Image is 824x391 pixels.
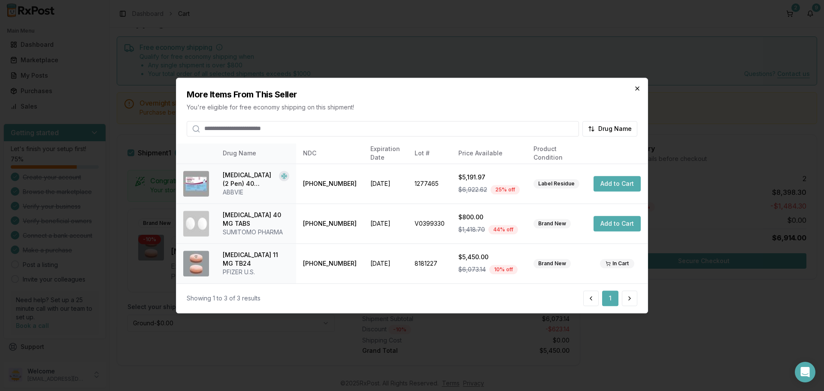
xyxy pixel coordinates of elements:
div: Showing 1 to 3 of 3 results [187,294,261,303]
div: [MEDICAL_DATA] 40 MG TABS [223,211,289,228]
th: Drug Name [216,143,296,164]
span: $6,922.62 [458,185,487,194]
div: Brand New [533,259,571,268]
td: 8181227 [408,244,451,284]
th: Expiration Date [364,143,408,164]
div: 25 % off [491,185,520,194]
div: Label Residue [533,179,579,188]
h2: More Items From This Seller [187,88,637,100]
td: [DATE] [364,244,408,284]
div: PFIZER U.S. [223,268,289,276]
td: [PHONE_NUMBER] [296,204,364,244]
div: SUMITOMO PHARMA [223,228,289,236]
img: Xeljanz XR 11 MG TB24 [183,251,209,276]
td: [PHONE_NUMBER] [296,244,364,284]
p: You're eligible for free economy shipping on this shipment! [187,103,637,112]
div: 10 % off [489,265,518,274]
div: ABBVIE [223,188,289,197]
span: $6,073.14 [458,265,486,274]
span: $1,418.70 [458,225,485,234]
div: $5,191.97 [458,173,520,182]
div: In Cart [600,259,634,268]
button: Drug Name [582,121,637,136]
td: [PHONE_NUMBER] [296,164,364,204]
th: Price Available [451,143,527,164]
img: Humira (2 Pen) 40 MG/0.4ML AJKT [183,171,209,197]
button: Add to Cart [594,216,641,231]
div: Brand New [533,219,571,228]
div: $5,450.00 [458,253,520,261]
div: 44 % off [488,225,518,234]
th: Product Condition [527,143,587,164]
td: V0399330 [408,204,451,244]
div: $800.00 [458,213,520,221]
th: NDC [296,143,364,164]
div: [MEDICAL_DATA] 11 MG TB24 [223,251,289,268]
td: [DATE] [364,204,408,244]
span: Drug Name [598,124,632,133]
img: Latuda 40 MG TABS [183,211,209,236]
th: Lot # [408,143,451,164]
td: 1277465 [408,164,451,204]
td: [DATE] [364,164,408,204]
button: 1 [602,291,618,306]
button: Add to Cart [594,176,641,191]
div: [MEDICAL_DATA] (2 Pen) 40 MG/0.4ML AJKT [223,171,276,188]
